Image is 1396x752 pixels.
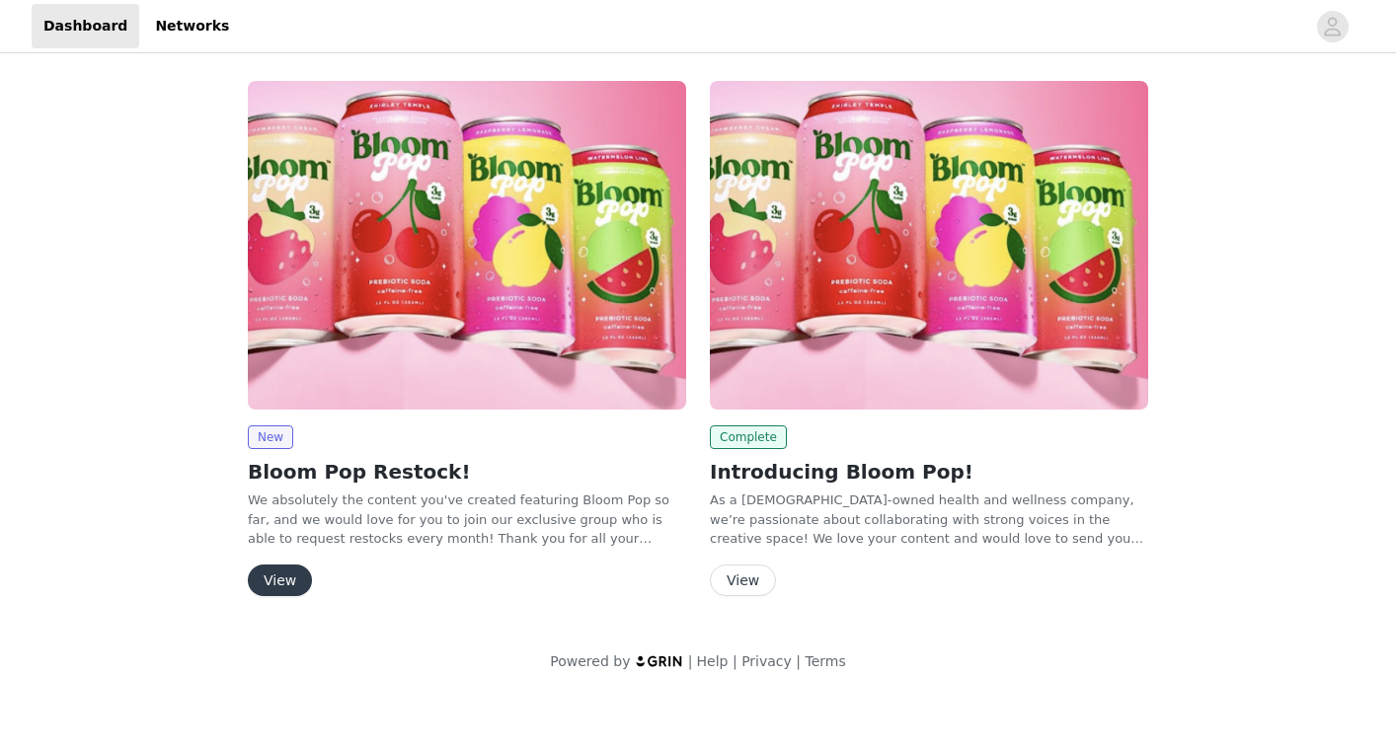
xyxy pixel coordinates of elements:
[1323,11,1342,42] div: avatar
[248,490,686,549] p: We absolutely the content you've created featuring Bloom Pop so far, and we would love for you to...
[248,81,686,410] img: Bloom Nutrition
[248,573,312,588] a: View
[248,457,686,487] h2: Bloom Pop Restock!
[710,457,1148,487] h2: Introducing Bloom Pop!
[710,564,776,596] button: View
[710,573,776,588] a: View
[710,425,787,449] span: Complete
[143,4,241,48] a: Networks
[741,653,792,669] a: Privacy
[550,653,630,669] span: Powered by
[248,564,312,596] button: View
[697,653,729,669] a: Help
[710,81,1148,410] img: Bloom Nutrition
[733,653,737,669] span: |
[248,425,293,449] span: New
[805,653,845,669] a: Terms
[796,653,801,669] span: |
[635,654,684,667] img: logo
[710,490,1148,549] p: As a [DEMOGRAPHIC_DATA]-owned health and wellness company, we’re passionate about collaborating w...
[688,653,693,669] span: |
[32,4,139,48] a: Dashboard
